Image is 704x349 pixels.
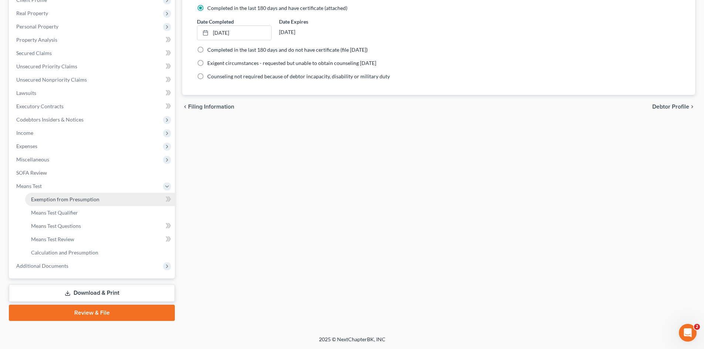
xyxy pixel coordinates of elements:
a: Means Test Questions [25,219,175,233]
a: Download & Print [9,284,175,302]
a: Secured Claims [10,47,175,60]
div: 2025 © NextChapterBK, INC [142,336,563,349]
button: Debtor Profile chevron_right [652,104,695,110]
span: Expenses [16,143,37,149]
a: Unsecured Priority Claims [10,60,175,73]
a: Calculation and Presumption [25,246,175,259]
span: Additional Documents [16,263,68,269]
span: Completed in the last 180 days and do not have certificate (file [DATE]) [207,47,368,53]
span: Unsecured Nonpriority Claims [16,76,87,83]
a: Property Analysis [10,33,175,47]
span: Counseling not required because of debtor incapacity, disability or military duty [207,73,390,79]
span: Calculation and Presumption [31,249,98,256]
span: Miscellaneous [16,156,49,162]
span: Codebtors Insiders & Notices [16,116,84,123]
i: chevron_left [182,104,188,110]
a: SOFA Review [10,166,175,179]
span: Executory Contracts [16,103,64,109]
span: Unsecured Priority Claims [16,63,77,69]
a: [DATE] [197,26,271,40]
span: Means Test [16,183,42,189]
span: Means Test Review [31,236,74,242]
a: Means Test Qualifier [25,206,175,219]
span: SOFA Review [16,170,47,176]
span: Filing Information [188,104,234,110]
span: Means Test Questions [31,223,81,229]
span: Real Property [16,10,48,16]
iframe: Intercom live chat [679,324,697,342]
span: 2 [694,324,700,330]
a: Means Test Review [25,233,175,246]
span: Exemption from Presumption [31,196,99,202]
span: Completed in the last 180 days and have certificate (attached) [207,5,347,11]
i: chevron_right [689,104,695,110]
button: chevron_left Filing Information [182,104,234,110]
span: Means Test Qualifier [31,209,78,216]
div: [DATE] [279,25,353,39]
label: Date Completed [197,18,234,25]
a: Unsecured Nonpriority Claims [10,73,175,86]
span: Personal Property [16,23,58,30]
label: Date Expires [279,18,353,25]
span: Property Analysis [16,37,57,43]
a: Exemption from Presumption [25,193,175,206]
span: Secured Claims [16,50,52,56]
span: Income [16,130,33,136]
span: Debtor Profile [652,104,689,110]
a: Lawsuits [10,86,175,100]
a: Review & File [9,305,175,321]
span: Exigent circumstances - requested but unable to obtain counseling [DATE] [207,60,376,66]
a: Executory Contracts [10,100,175,113]
span: Lawsuits [16,90,36,96]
